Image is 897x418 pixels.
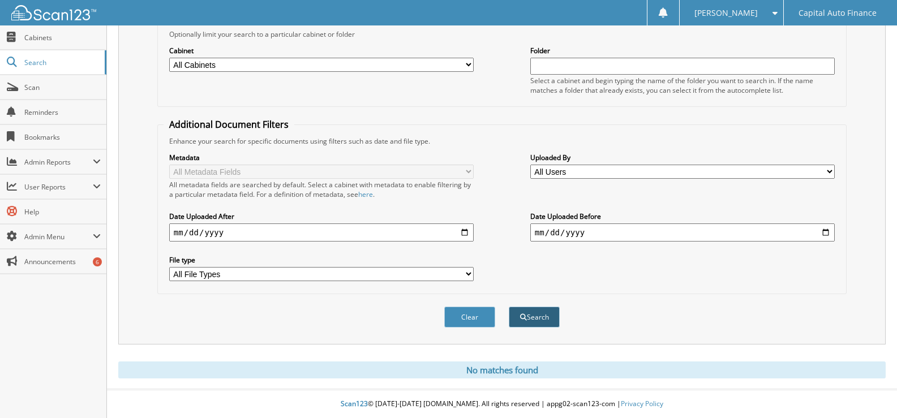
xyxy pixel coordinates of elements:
[444,307,495,327] button: Clear
[93,257,102,266] div: 6
[530,212,835,221] label: Date Uploaded Before
[164,29,840,39] div: Optionally limit your search to a particular cabinet or folder
[164,118,294,131] legend: Additional Document Filters
[24,182,93,192] span: User Reports
[358,189,373,199] a: here
[530,153,835,162] label: Uploaded By
[11,5,96,20] img: scan123-logo-white.svg
[24,132,101,142] span: Bookmarks
[169,46,474,55] label: Cabinet
[530,46,835,55] label: Folder
[530,223,835,242] input: end
[621,399,663,408] a: Privacy Policy
[341,399,368,408] span: Scan123
[840,364,897,418] iframe: Chat Widget
[509,307,560,327] button: Search
[169,212,474,221] label: Date Uploaded After
[24,58,99,67] span: Search
[24,207,101,217] span: Help
[169,223,474,242] input: start
[799,10,877,16] span: Capital Auto Finance
[169,153,474,162] label: Metadata
[24,107,101,117] span: Reminders
[118,361,886,378] div: No matches found
[169,180,474,199] div: All metadata fields are searched by default. Select a cabinet with metadata to enable filtering b...
[24,257,101,266] span: Announcements
[169,255,474,265] label: File type
[24,232,93,242] span: Admin Menu
[530,76,835,95] div: Select a cabinet and begin typing the name of the folder you want to search in. If the name match...
[24,83,101,92] span: Scan
[107,390,897,418] div: © [DATE]-[DATE] [DOMAIN_NAME]. All rights reserved | appg02-scan123-com |
[694,10,758,16] span: [PERSON_NAME]
[24,33,101,42] span: Cabinets
[164,136,840,146] div: Enhance your search for specific documents using filters such as date and file type.
[24,157,93,167] span: Admin Reports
